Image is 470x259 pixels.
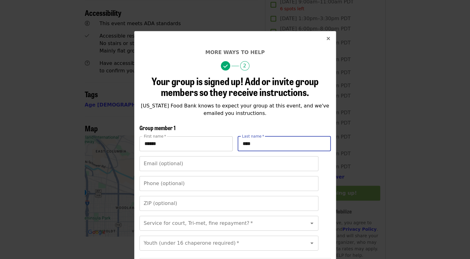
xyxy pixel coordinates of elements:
[308,219,316,228] button: Open
[240,61,249,70] span: 2
[308,239,316,248] button: Open
[144,134,166,138] label: First name
[152,74,319,99] span: Your group is signed up! Add or invite group members so they receive instructions.
[223,63,228,69] i: check icon
[238,136,331,151] input: Last name
[139,156,318,171] input: Email (optional)
[321,31,336,46] button: Close
[205,49,265,55] span: More ways to help
[139,176,318,191] input: Phone (optional)
[139,196,318,211] input: ZIP (optional)
[139,124,176,132] span: Group member 1
[242,134,264,138] label: Last name
[141,103,329,116] span: [US_STATE] Food Bank knows to expect your group at this event, and we've emailed you instructions.
[139,136,233,151] input: First name
[326,36,330,42] i: times icon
